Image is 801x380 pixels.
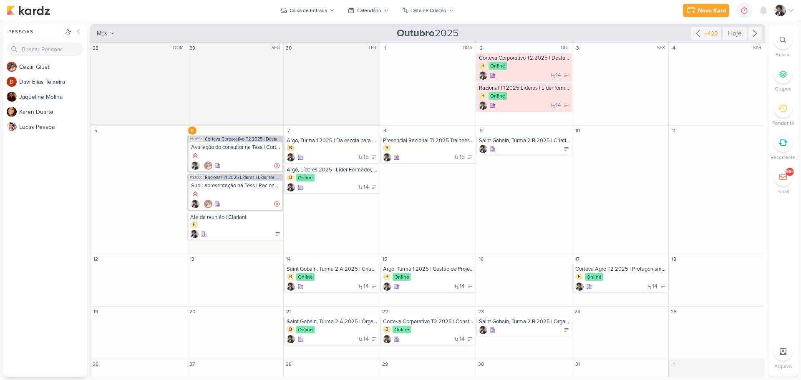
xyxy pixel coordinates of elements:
div: A Fazer [275,231,281,237]
img: Davi Elias Teixeira [7,77,17,87]
div: A Fazer [660,284,666,289]
span: 14 [459,336,465,342]
span: 14 [363,336,369,342]
img: Pedro Luahn Simões [383,153,391,161]
div: Corteva Corporativo T2 2025 | Construir juntos [383,318,474,325]
div: Racional T1 2025 Líderes | Líder formador [479,85,570,91]
div: 28 [91,44,100,52]
div: 22 [381,307,389,316]
div: Criador(a): Pedro Luahn Simões [287,282,295,291]
div: Criador(a): Pedro Luahn Simões [479,326,487,334]
img: Karen Duarte [7,107,17,117]
div: QUA [463,45,475,51]
span: 2025 [397,27,458,40]
div: D a v i E l i a s T e i x e i r a [19,78,87,86]
div: A Fazer [564,103,569,108]
span: Corteva Corporativo T2 2025 | Destacar-se e ser curioso [205,137,282,141]
div: A Fazer [564,73,569,78]
div: DOM [173,45,186,51]
div: 2 [477,44,485,52]
div: 6 [188,126,196,135]
div: 30 [477,360,485,368]
div: Criador(a): Pedro Luahn Simões [479,71,487,80]
div: 13 [188,255,196,263]
div: Criador(a): Pedro Luahn Simões [287,153,295,161]
div: 1 [670,360,678,368]
div: Em atraso [274,201,280,207]
div: Argo, Líderes 2025 | Líder Formador, parte 1 [287,166,378,173]
div: Presencial Racional T1 2025 Trainees | Ser líder de si mesmo [383,137,474,144]
img: Cezar Giusti [204,161,212,170]
div: 1 [381,44,389,52]
div: B [383,274,391,280]
div: Saint Gobain, Turma 2 B 2025 | Organização e planejamento estratégico [479,318,570,325]
div: 10 [573,126,582,135]
div: 28 [285,360,293,368]
div: 8 [381,126,389,135]
div: Online [296,174,315,181]
span: 14 [556,73,561,78]
div: SEX [657,45,667,51]
span: 14 [363,184,369,190]
div: Corteva Agro T2 2025 | Protagonismo e Alta performance [575,266,667,272]
div: Criador(a): Pedro Luahn Simões [383,153,391,161]
div: A Fazer [371,184,377,190]
img: Pedro Luahn Simões [479,101,487,110]
img: Lucas Pessoa [7,122,17,132]
div: 99+ [786,169,794,175]
div: Saint Gobain, Turma 2 A 2025 | Organização e planejamento estratégico [287,318,378,325]
div: A Fazer [371,336,377,342]
div: TER [368,45,379,51]
div: Argo, Turma 1 2025 | Da escola para o Business [287,137,378,144]
p: Grupos [775,85,791,93]
div: Criador(a): Pedro Luahn Simões [383,282,391,291]
span: Racional T1 2025 Líderes | Líder formador [205,175,282,180]
span: 14 [459,284,465,289]
div: Criador(a): Pedro Luahn Simões [575,282,584,291]
p: Arquivo [774,362,792,370]
div: 3 [573,44,582,52]
img: Cezar Giusti [204,200,212,208]
button: Novo Kard [683,4,729,17]
img: Cezar Giusti [7,62,17,72]
img: Pedro Luahn Simões [287,282,295,291]
p: Recorrente [771,154,796,161]
div: B [287,326,295,333]
p: Email [777,188,789,195]
div: Argo, Turma 1 2025 | Gestão de Projetos [383,266,474,272]
div: L u c a s P e s s o a [19,123,87,131]
img: Pedro Luahn Simões [191,161,199,170]
div: Avaliação do consultor na Tess | Corteva Corporativo T2 2025 | Destacar-se e ser curioso [191,144,281,151]
div: A Fazer [564,327,569,333]
img: Pedro Luahn Simões [383,282,391,291]
div: Novo Kard [698,6,726,15]
li: Ctrl + F [768,31,798,58]
div: Prioridade Alta [191,151,199,160]
div: C e z a r G i u s t i [19,63,87,71]
p: Buscar [776,51,791,58]
div: Criador(a): Pedro Luahn Simões [190,230,199,238]
div: 12 [91,255,100,263]
div: A Fazer [564,146,569,152]
div: B [190,221,198,228]
div: Criador(a): Pedro Luahn Simões [479,145,487,153]
div: Criador(a): Pedro Luahn Simões [287,335,295,343]
div: B [287,145,295,151]
div: B [479,63,487,69]
div: B [479,93,487,99]
div: 23 [477,307,485,316]
div: B [383,326,391,333]
div: +420 [703,29,720,38]
input: Buscar Pessoas [7,43,83,56]
span: 14 [652,284,657,289]
div: 17 [573,255,582,263]
div: SAB [753,45,764,51]
div: Subir apresentação na Tess | Racional T1 2025 Líderes | Líder formador [191,182,281,189]
div: 18 [670,255,678,263]
div: 5 [91,126,100,135]
div: K a r e n D u a r t e [19,108,87,116]
div: 24 [573,307,582,316]
div: B [575,274,583,280]
span: PS3653 [189,137,203,141]
div: 16 [477,255,485,263]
